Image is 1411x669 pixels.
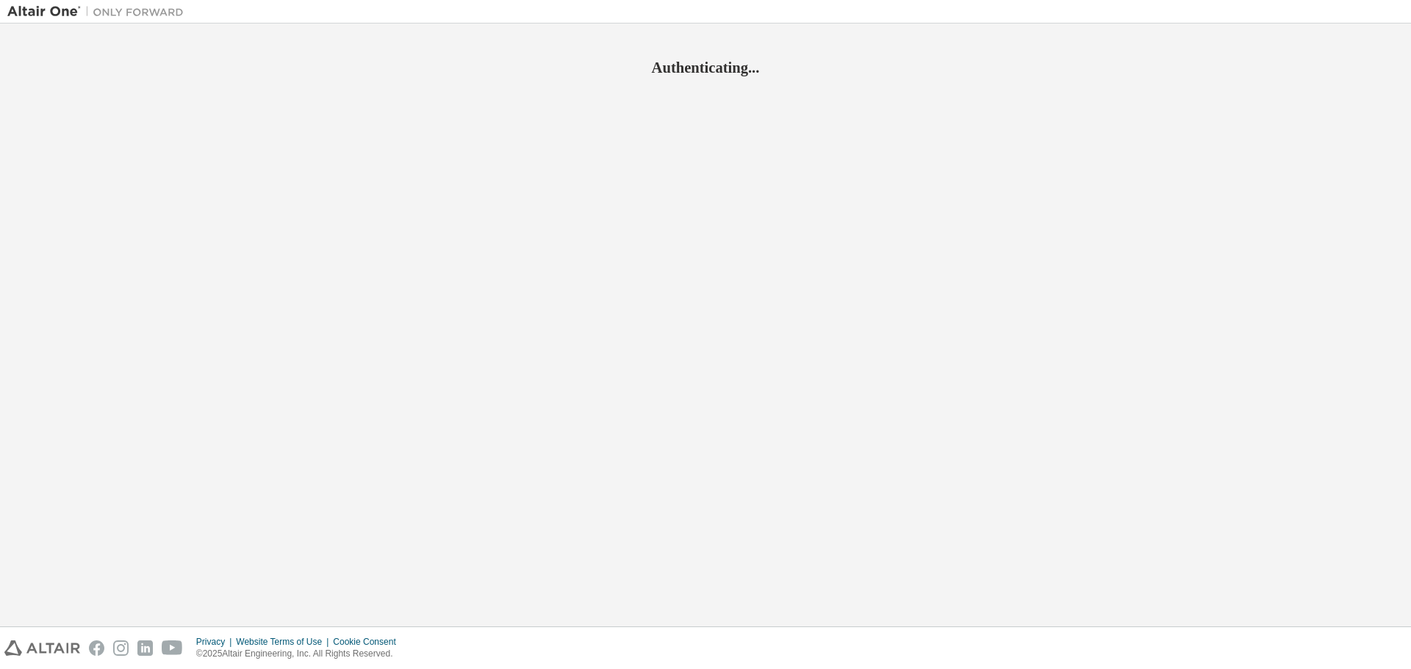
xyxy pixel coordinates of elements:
div: Privacy [196,636,236,648]
h2: Authenticating... [7,58,1404,77]
img: instagram.svg [113,640,129,656]
img: youtube.svg [162,640,183,656]
div: Website Terms of Use [236,636,333,648]
img: facebook.svg [89,640,104,656]
img: altair_logo.svg [4,640,80,656]
img: linkedin.svg [137,640,153,656]
div: Cookie Consent [333,636,404,648]
p: © 2025 Altair Engineering, Inc. All Rights Reserved. [196,648,405,660]
img: Altair One [7,4,191,19]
